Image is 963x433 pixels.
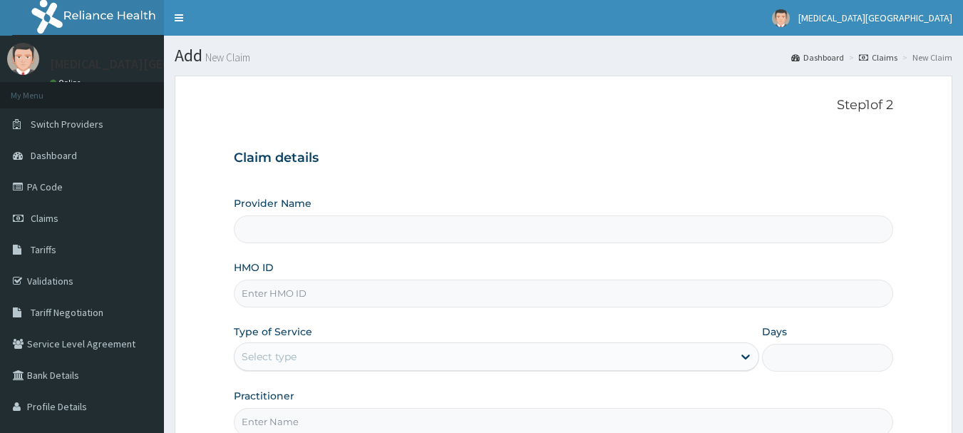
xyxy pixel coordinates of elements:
[234,98,894,113] p: Step 1 of 2
[31,149,77,162] span: Dashboard
[234,389,294,403] label: Practitioner
[31,212,58,225] span: Claims
[859,51,897,63] a: Claims
[762,325,787,339] label: Days
[772,9,790,27] img: User Image
[202,52,250,63] small: New Claim
[234,280,894,307] input: Enter HMO ID
[234,196,311,210] label: Provider Name
[7,43,39,75] img: User Image
[50,58,261,71] p: [MEDICAL_DATA][GEOGRAPHIC_DATA]
[31,118,103,131] span: Switch Providers
[50,78,84,88] a: Online
[798,11,952,24] span: [MEDICAL_DATA][GEOGRAPHIC_DATA]
[31,306,103,319] span: Tariff Negotiation
[234,325,312,339] label: Type of Service
[234,151,894,166] h3: Claim details
[242,350,297,364] div: Select type
[899,51,952,63] li: New Claim
[234,260,274,275] label: HMO ID
[175,46,952,65] h1: Add
[791,51,844,63] a: Dashboard
[31,243,56,256] span: Tariffs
